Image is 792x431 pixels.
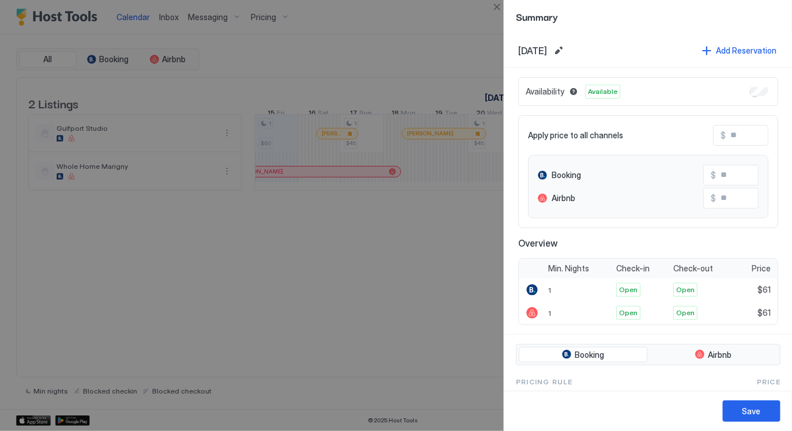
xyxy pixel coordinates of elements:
[12,392,39,419] iframe: Intercom live chat
[676,285,695,295] span: Open
[552,193,575,203] span: Airbnb
[552,170,581,180] span: Booking
[752,263,771,274] span: Price
[518,45,547,56] span: [DATE]
[518,237,778,249] span: Overview
[528,130,623,141] span: Apply price to all channels
[716,44,776,56] div: Add Reservation
[711,193,716,203] span: $
[619,285,638,295] span: Open
[567,85,580,99] button: Blocked dates override all pricing rules and remain unavailable until manually unblocked
[552,44,565,58] button: Edit date range
[516,344,780,366] div: tab-group
[757,308,771,318] span: $61
[619,308,638,318] span: Open
[650,347,778,363] button: Airbnb
[708,350,731,360] span: Airbnb
[723,400,780,422] button: Save
[548,286,551,294] span: 1
[516,377,572,387] span: Pricing Rule
[721,130,726,141] span: $
[700,43,778,58] button: Add Reservation
[742,405,761,417] div: Save
[575,350,604,360] span: Booking
[516,9,780,24] span: Summary
[676,308,695,318] span: Open
[711,170,716,180] span: $
[673,263,713,274] span: Check-out
[519,347,647,363] button: Booking
[616,263,650,274] span: Check-in
[757,377,780,387] span: Price
[588,86,617,97] span: Available
[757,285,771,295] span: $61
[548,309,551,317] span: 1
[526,86,564,97] span: Availability
[548,263,589,274] span: Min. Nights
